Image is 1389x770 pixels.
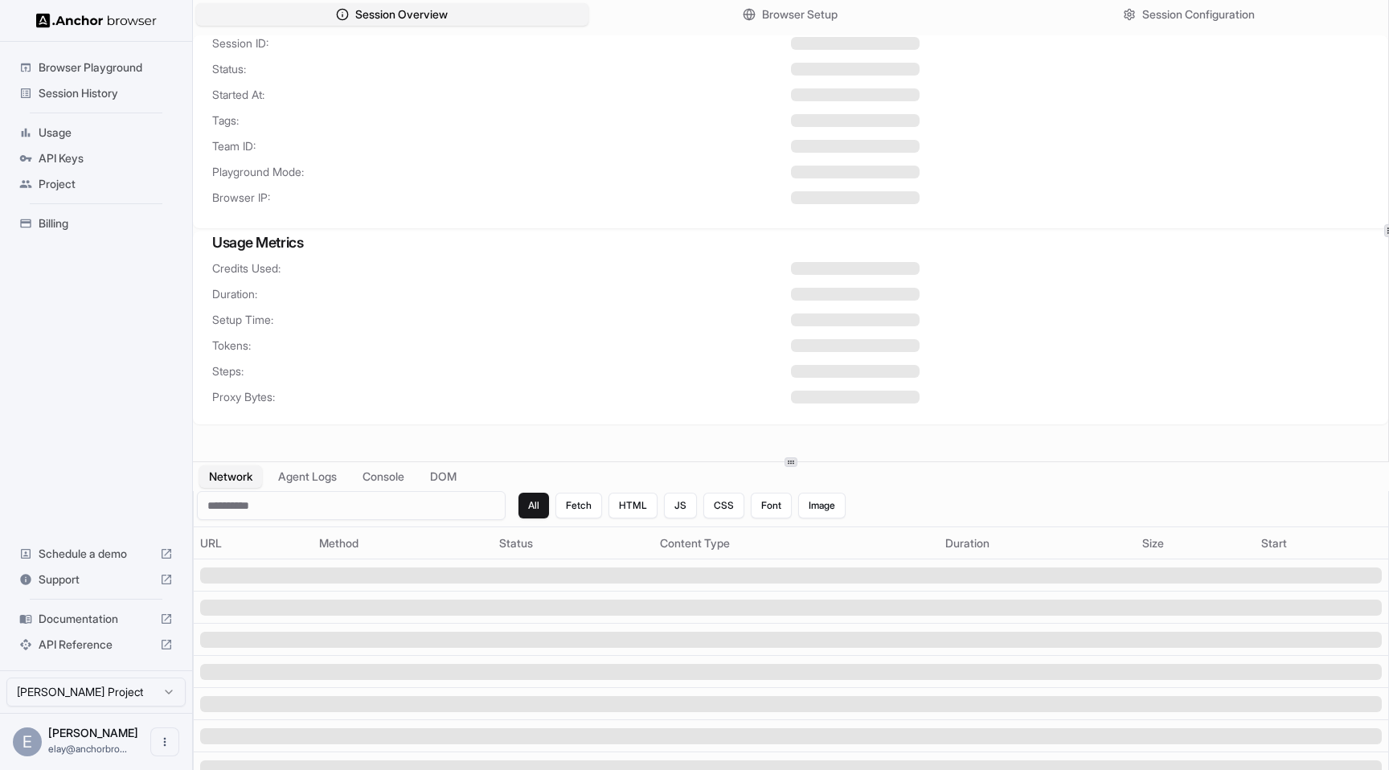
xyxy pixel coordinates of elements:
button: Open menu [150,727,179,756]
span: Credits Used: [212,260,791,276]
span: Tokens: [212,338,791,354]
span: Duration: [212,286,791,302]
span: Browser IP: [212,190,791,206]
div: Start [1261,535,1382,551]
div: API Reference [13,632,179,657]
span: Started At: [212,87,791,103]
span: Proxy Bytes: [212,389,791,405]
button: Console [353,465,414,488]
button: DOM [420,465,466,488]
button: Image [798,493,846,518]
span: elay@anchorbrowser.io [48,743,127,755]
span: Browser Setup [762,6,838,23]
button: HTML [608,493,658,518]
img: Anchor Logo [36,13,157,28]
div: Billing [13,211,179,236]
span: API Keys [39,150,173,166]
div: Session History [13,80,179,106]
span: Documentation [39,611,154,627]
span: Session Overview [355,6,448,23]
div: Support [13,567,179,592]
div: Browser Playground [13,55,179,80]
div: Usage [13,120,179,145]
span: Schedule a demo [39,546,154,562]
span: API Reference [39,637,154,653]
div: Project [13,171,179,197]
span: Setup Time: [212,312,791,328]
div: Duration [945,535,1129,551]
span: Session History [39,85,173,101]
span: Billing [39,215,173,231]
span: Usage [39,125,173,141]
div: Method [319,535,486,551]
span: Support [39,571,154,588]
button: Fetch [555,493,602,518]
div: Documentation [13,606,179,632]
div: Content Type [660,535,932,551]
span: Project [39,176,173,192]
div: Schedule a demo [13,541,179,567]
button: Agent Logs [268,465,346,488]
button: JS [664,493,697,518]
span: Session ID: [212,35,791,51]
span: Tags: [212,113,791,129]
h3: Usage Metrics [212,231,1369,254]
div: URL [200,535,306,551]
button: CSS [703,493,744,518]
span: Status: [212,61,791,77]
span: Steps: [212,363,791,379]
div: Size [1142,535,1248,551]
span: Playground Mode: [212,164,791,180]
div: API Keys [13,145,179,171]
button: Font [751,493,792,518]
span: Team ID: [212,138,791,154]
button: Network [199,465,262,488]
span: Elay Gelbart [48,726,138,739]
button: All [518,493,549,518]
span: Browser Playground [39,59,173,76]
div: E [13,727,42,756]
div: Status [499,535,647,551]
span: Session Configuration [1142,6,1255,23]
